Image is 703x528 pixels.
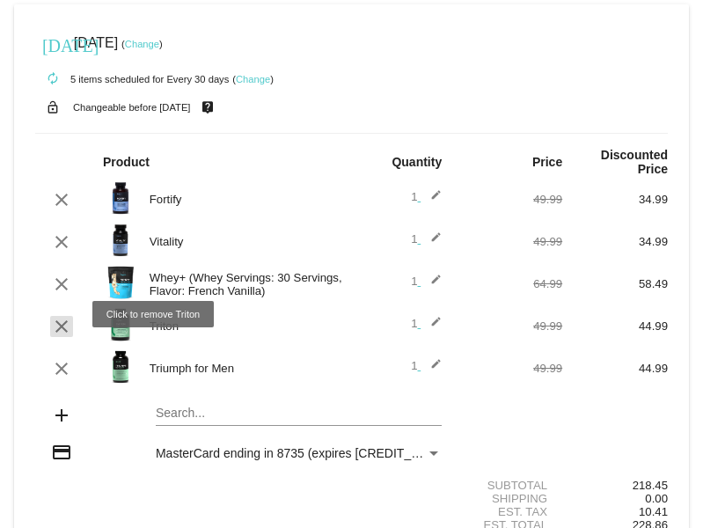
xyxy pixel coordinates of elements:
[421,274,442,295] mat-icon: edit
[103,265,138,300] img: Image-1-Carousel-Whey-2lb-Vanilla-no-badge-Transp.png
[156,407,442,421] input: Search...
[562,277,668,290] div: 58.49
[457,277,562,290] div: 64.99
[421,358,442,379] mat-icon: edit
[411,190,442,203] span: 1
[103,155,150,169] strong: Product
[562,193,668,206] div: 34.99
[639,505,668,518] span: 10.41
[73,102,191,113] small: Changeable before [DATE]
[562,479,668,492] div: 218.45
[421,231,442,253] mat-icon: edit
[42,69,63,90] mat-icon: autorenew
[411,232,442,246] span: 1
[457,479,562,492] div: Subtotal
[156,446,492,460] span: MasterCard ending in 8735 (expires [CREDIT_CARD_DATA])
[411,275,442,288] span: 1
[51,405,72,426] mat-icon: add
[232,74,274,84] small: ( )
[103,307,138,342] img: Image-1-Carousel-Triton-Transp.png
[103,180,138,216] img: Image-1-Carousel-Fortify-Transp.png
[562,362,668,375] div: 44.99
[141,362,352,375] div: Triumph for Men
[141,235,352,248] div: Vitality
[42,33,63,55] mat-icon: [DATE]
[562,319,668,333] div: 44.99
[103,223,138,258] img: Image-1-Vitality-1000x1000-1.png
[141,193,352,206] div: Fortify
[457,362,562,375] div: 49.99
[42,96,63,119] mat-icon: lock_open
[141,271,352,297] div: Whey+ (Whey Servings: 30 Servings, Flavor: French Vanilla)
[51,189,72,210] mat-icon: clear
[532,155,562,169] strong: Price
[601,148,668,176] strong: Discounted Price
[51,358,72,379] mat-icon: clear
[421,189,442,210] mat-icon: edit
[103,349,138,385] img: Image-1-Triumph_carousel-front-transp.png
[51,316,72,337] mat-icon: clear
[562,235,668,248] div: 34.99
[457,235,562,248] div: 49.99
[457,505,562,518] div: Est. Tax
[121,39,163,49] small: ( )
[457,193,562,206] div: 49.99
[156,446,442,460] mat-select: Payment Method
[411,317,442,330] span: 1
[51,231,72,253] mat-icon: clear
[51,442,72,463] mat-icon: credit_card
[457,492,562,505] div: Shipping
[141,319,352,333] div: Triton
[236,74,270,84] a: Change
[645,492,668,505] span: 0.00
[421,316,442,337] mat-icon: edit
[457,319,562,333] div: 49.99
[35,74,229,84] small: 5 items scheduled for Every 30 days
[125,39,159,49] a: Change
[51,274,72,295] mat-icon: clear
[411,359,442,372] span: 1
[197,96,218,119] mat-icon: live_help
[392,155,442,169] strong: Quantity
